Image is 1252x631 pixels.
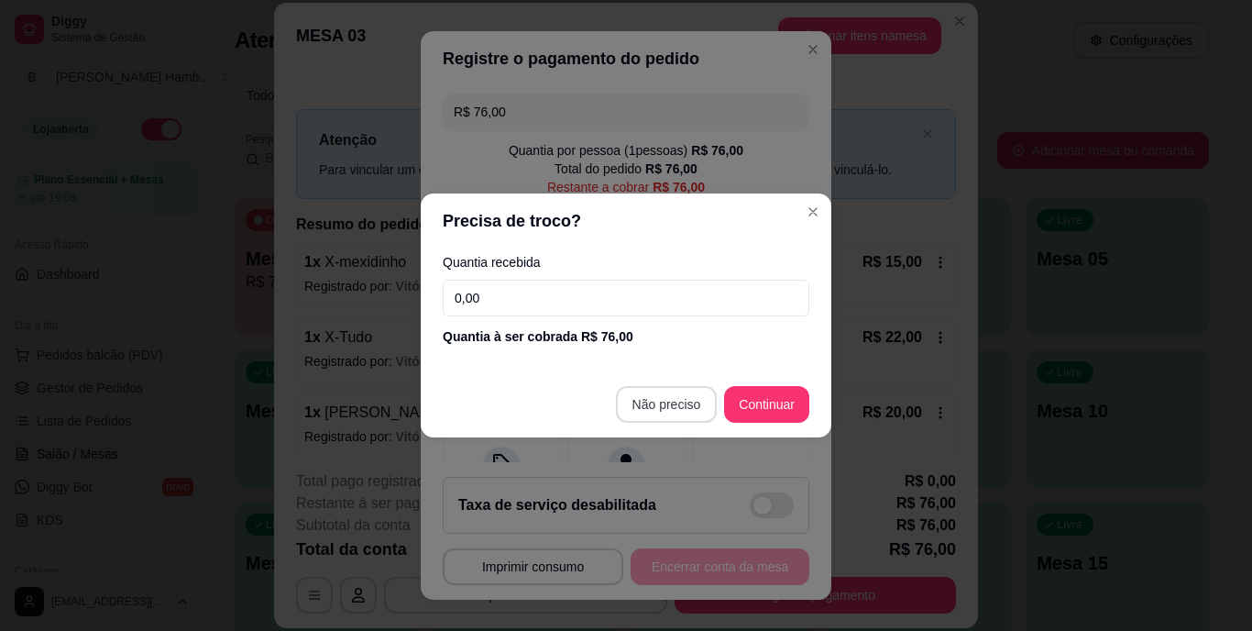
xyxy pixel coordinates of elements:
button: Não preciso [616,386,718,423]
header: Precisa de troco? [421,194,831,249]
button: Continuar [724,386,809,423]
div: Quantia à ser cobrada R$ 76,00 [443,327,809,346]
label: Quantia recebida [443,256,809,269]
button: Close [798,197,828,227]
